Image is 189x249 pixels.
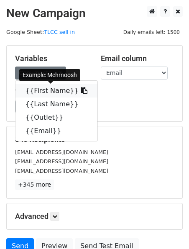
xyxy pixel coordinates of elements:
[15,212,174,221] h5: Advanced
[6,6,183,21] h2: New Campaign
[101,54,174,63] h5: Email column
[19,69,80,81] div: Example: Mehrnoosh
[6,29,75,35] small: Google Sheet:
[15,84,97,98] a: {{First Name}}
[147,209,189,249] iframe: Chat Widget
[15,111,97,124] a: {{Outlet}}
[120,29,183,35] a: Daily emails left: 1500
[15,124,97,138] a: {{Email}}
[44,29,75,35] a: TLCC sell in
[15,168,108,174] small: [EMAIL_ADDRESS][DOMAIN_NAME]
[15,67,66,80] a: Copy/paste...
[15,98,97,111] a: {{Last Name}}
[15,149,108,155] small: [EMAIL_ADDRESS][DOMAIN_NAME]
[120,28,183,37] span: Daily emails left: 1500
[15,158,108,164] small: [EMAIL_ADDRESS][DOMAIN_NAME]
[15,180,54,190] a: +345 more
[15,54,88,63] h5: Variables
